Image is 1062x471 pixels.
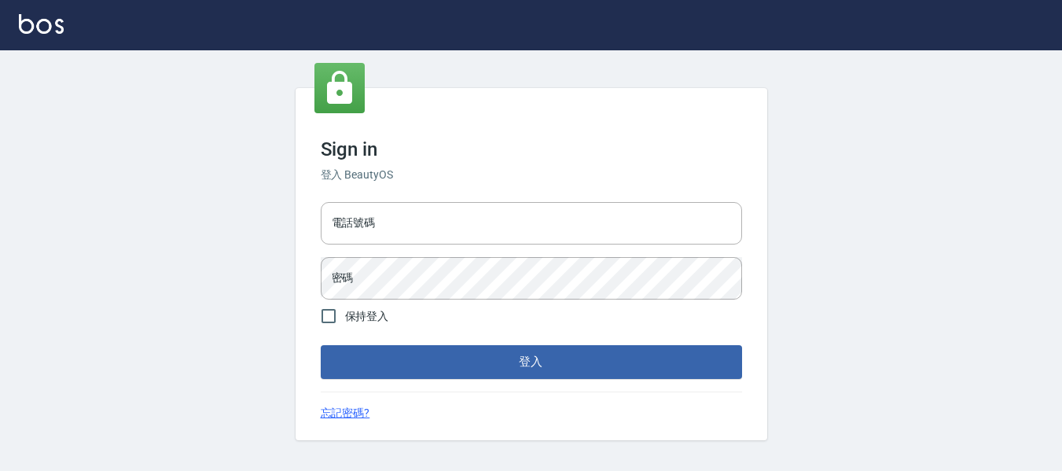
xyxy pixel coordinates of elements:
[321,138,742,160] h3: Sign in
[321,405,370,421] a: 忘記密碼?
[19,14,64,34] img: Logo
[321,345,742,378] button: 登入
[321,167,742,183] h6: 登入 BeautyOS
[345,308,389,325] span: 保持登入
